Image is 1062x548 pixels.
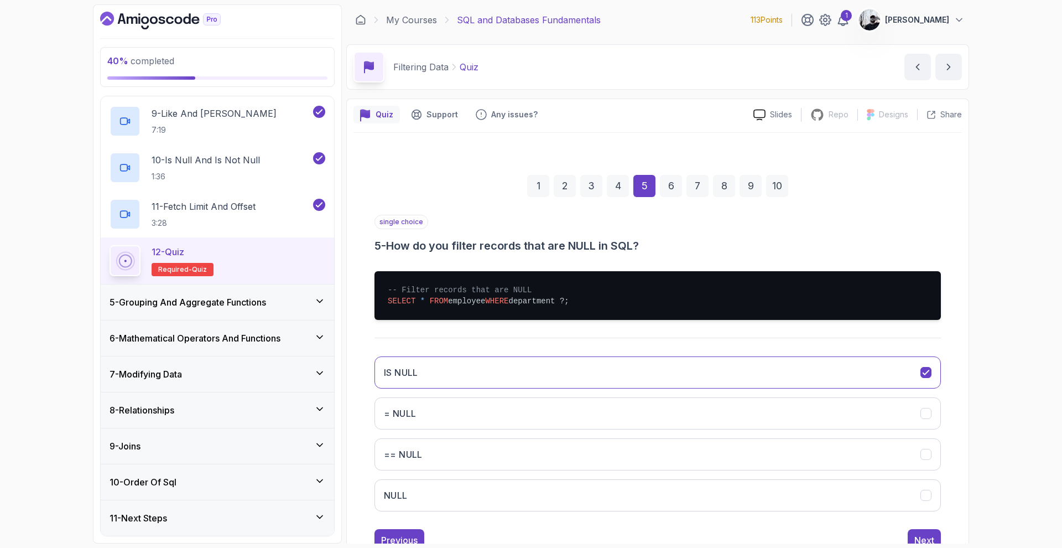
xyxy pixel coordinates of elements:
h3: == NULL [384,448,423,461]
h3: = NULL [384,407,416,420]
a: My Courses [386,13,437,27]
p: Quiz [460,60,478,74]
button: 8-Relationships [101,392,334,428]
img: user profile image [859,9,880,30]
button: quiz button [353,106,400,123]
h3: 11 - Next Steps [110,511,167,525]
p: Quiz [376,109,393,120]
div: 9 [740,175,762,197]
button: previous content [904,54,931,80]
span: FROM [430,297,449,306]
p: Filtering Data [393,60,449,74]
p: SQL and Databases Fundamentals [457,13,601,27]
h3: 5 - How do you filter records that are NULL in SQL? [374,238,941,254]
div: Previous [381,534,418,547]
div: 10 [766,175,788,197]
button: IS NULL [374,356,941,389]
div: 8 [713,175,735,197]
a: Dashboard [100,12,246,29]
h3: 5 - Grouping And Aggregate Functions [110,296,266,309]
p: Support [426,109,458,120]
h3: IS NULL [384,366,418,379]
div: 6 [660,175,682,197]
p: Any issues? [491,109,538,120]
div: 5 [633,175,655,197]
h3: 10 - Order Of Sql [110,475,176,489]
p: [PERSON_NAME] [885,14,949,25]
p: 3:28 [152,218,256,229]
button: 9-Like And [PERSON_NAME]7:19 [110,106,325,137]
p: Designs [879,109,908,120]
button: 10-Order Of Sql [101,464,334,500]
div: 7 [686,175,709,197]
p: Repo [829,109,848,120]
span: WHERE [485,297,508,306]
button: user profile image[PERSON_NAME] [858,9,965,31]
pre: employee department ?; [374,271,941,320]
div: 4 [607,175,629,197]
button: Share [917,109,962,120]
div: 1 [841,10,852,21]
div: Next [914,534,934,547]
button: 6-Mathematical Operators And Functions [101,320,334,356]
div: 1 [527,175,549,197]
button: Feedback button [469,106,544,123]
button: next content [935,54,962,80]
button: 11-Fetch Limit And Offset3:28 [110,199,325,230]
button: 7-Modifying Data [101,356,334,392]
p: 9 - Like And [PERSON_NAME] [152,107,277,120]
p: 11 - Fetch Limit And Offset [152,200,256,213]
button: == NULL [374,438,941,471]
p: single choice [374,215,428,229]
p: Share [940,109,962,120]
h3: 9 - Joins [110,440,140,453]
h3: 8 - Relationships [110,404,174,417]
p: Slides [770,109,792,120]
a: 1 [836,13,850,27]
h3: 6 - Mathematical Operators And Functions [110,332,280,345]
div: 2 [554,175,576,197]
h3: 7 - Modifying Data [110,368,182,381]
h3: NULL [384,489,408,502]
a: Slides [745,109,801,121]
div: 3 [580,175,602,197]
a: Dashboard [355,14,366,25]
span: completed [107,55,174,66]
p: 12 - Quiz [152,245,184,259]
button: Support button [404,106,465,123]
p: 1:36 [152,171,260,182]
button: NULL [374,479,941,511]
button: 5-Grouping And Aggregate Functions [101,285,334,320]
button: 10-Is Null And Is Not Null1:36 [110,152,325,183]
span: -- Filter records that are NULL [388,286,532,294]
span: quiz [192,265,207,274]
p: 113 Points [751,14,783,25]
button: = NULL [374,397,941,430]
button: 9-Joins [101,428,334,464]
button: 12-QuizRequired-quiz [110,245,325,276]
button: 11-Next Steps [101,500,334,536]
span: Required- [158,265,192,274]
span: SELECT [388,297,415,306]
p: 10 - Is Null And Is Not Null [152,153,260,167]
span: 40 % [107,55,128,66]
p: 7:19 [152,125,277,136]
